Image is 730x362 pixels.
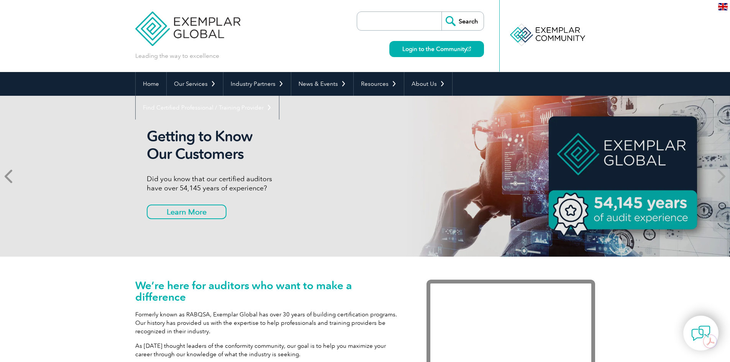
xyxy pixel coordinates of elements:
p: Did you know that our certified auditors have over 54,145 years of experience? [147,174,434,193]
img: contact-chat.png [691,324,710,343]
a: Industry Partners [223,72,291,96]
a: Find Certified Professional / Training Provider [136,96,279,120]
a: Resources [354,72,404,96]
h2: Getting to Know Our Customers [147,128,434,163]
img: open_square.png [467,47,471,51]
p: As [DATE] thought leaders of the conformity community, our goal is to help you maximize your care... [135,342,404,359]
a: Our Services [167,72,223,96]
p: Leading the way to excellence [135,52,219,60]
a: News & Events [291,72,353,96]
a: Login to the Community [389,41,484,57]
input: Search [441,12,484,30]
img: en [718,3,728,10]
a: Learn More [147,205,226,219]
p: Formerly known as RABQSA, Exemplar Global has over 30 years of building certification programs. O... [135,310,404,336]
a: Home [136,72,166,96]
h1: We’re here for auditors who want to make a difference [135,280,404,303]
a: About Us [404,72,452,96]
